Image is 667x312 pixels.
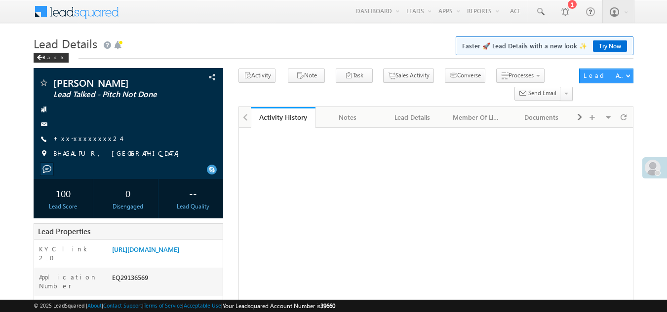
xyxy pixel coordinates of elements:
span: BHAGALPUR, [GEOGRAPHIC_DATA] [53,149,184,159]
a: +xx-xxxxxxxx24 [53,134,121,142]
a: Try Now [593,40,627,52]
span: Faster 🚀 Lead Details with a new look ✨ [462,41,627,51]
span: Your Leadsquared Account Number is [223,302,335,310]
a: Acceptable Use [184,302,221,309]
span: Lead Properties [38,226,90,236]
a: [URL][DOMAIN_NAME] [112,245,179,253]
div: Lead Score [36,202,91,211]
span: Processes [509,71,534,79]
span: Send Email [528,89,556,98]
div: 100 [36,184,91,202]
span: Lead Details [34,35,97,51]
a: Documents [510,107,574,128]
button: Send Email [514,87,561,101]
button: Task [336,69,373,83]
label: KYC link 2_0 [39,244,103,262]
a: Member Of Lists [445,107,510,128]
div: Disengaged [101,202,156,211]
span: © 2025 LeadSquared | | | | | [34,301,335,311]
button: Sales Activity [383,69,434,83]
button: Processes [496,69,545,83]
div: -- [165,184,220,202]
label: Application Number [39,273,103,290]
div: Back [34,53,69,63]
a: Back [34,52,74,61]
a: Notes [315,107,380,128]
div: 0 [101,184,156,202]
div: Member Of Lists [453,111,501,123]
div: EQ29136569 [110,273,223,286]
div: Lead Quality [165,202,220,211]
span: Lead Talked - Pitch Not Done [53,90,170,100]
button: Lead Actions [579,69,633,83]
button: Activity [238,69,275,83]
div: Lead Details [388,111,436,123]
div: Activity History [258,112,308,122]
div: Lead Actions [584,71,626,80]
a: Lead Details [380,107,445,128]
span: [PERSON_NAME] [53,78,170,88]
a: About [87,302,102,309]
div: Notes [323,111,371,123]
a: Terms of Service [144,302,182,309]
button: Note [288,69,325,83]
button: Converse [445,69,485,83]
a: Activity History [251,107,315,128]
div: Documents [517,111,565,123]
span: 39660 [320,302,335,310]
a: Contact Support [103,302,142,309]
